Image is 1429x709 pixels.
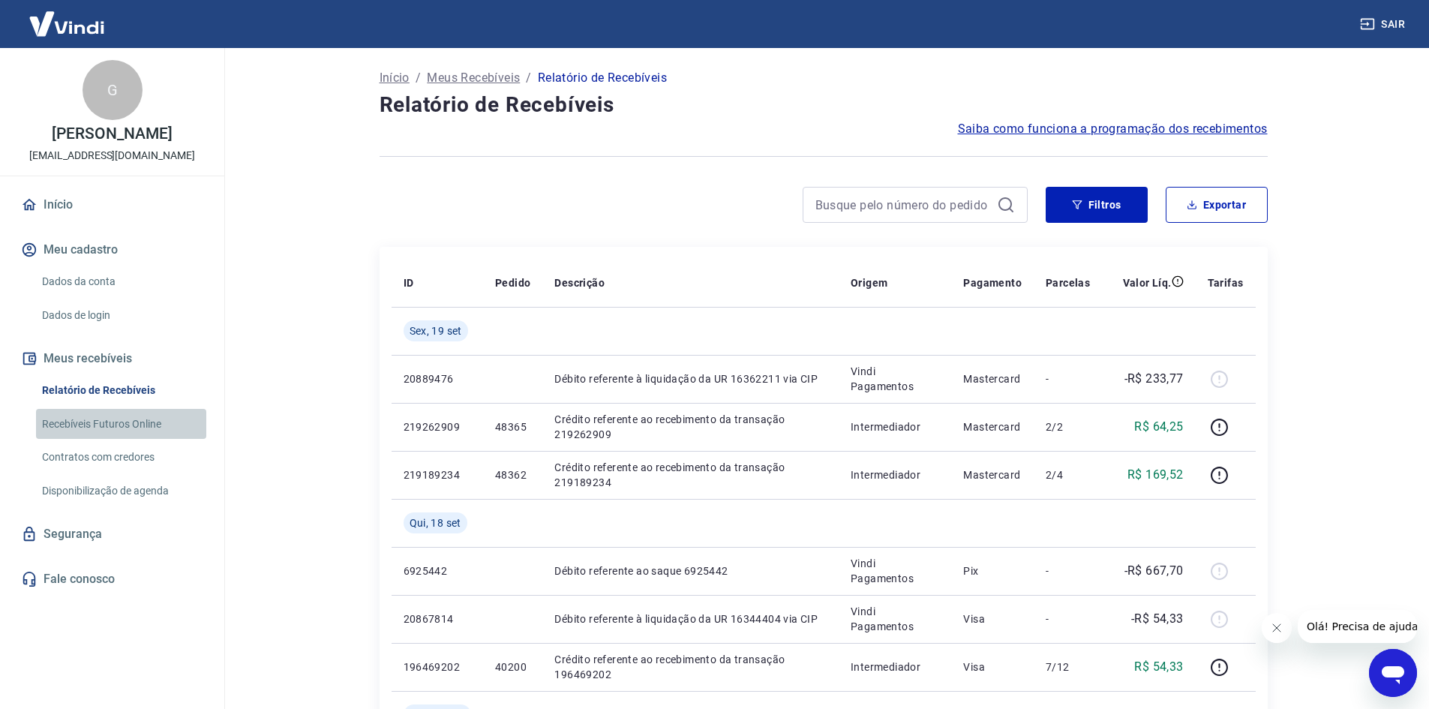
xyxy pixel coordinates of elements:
[404,659,471,674] p: 196469202
[410,323,462,338] span: Sex, 19 set
[554,371,827,386] p: Débito referente à liquidação da UR 16362211 via CIP
[404,467,471,482] p: 219189234
[36,442,206,473] a: Contratos com credores
[1123,275,1172,290] p: Valor Líq.
[18,1,116,47] img: Vindi
[9,11,126,23] span: Olá! Precisa de ajuda?
[851,659,939,674] p: Intermediador
[36,409,206,440] a: Recebíveis Futuros Online
[404,419,471,434] p: 219262909
[1127,466,1184,484] p: R$ 169,52
[18,188,206,221] a: Início
[83,60,143,120] div: G
[1046,659,1090,674] p: 7/12
[427,69,520,87] a: Meus Recebíveis
[851,419,939,434] p: Intermediador
[404,371,471,386] p: 20889476
[538,69,667,87] p: Relatório de Recebíveis
[416,69,421,87] p: /
[380,69,410,87] a: Início
[29,148,195,164] p: [EMAIL_ADDRESS][DOMAIN_NAME]
[36,476,206,506] a: Disponibilização de agenda
[18,518,206,551] a: Segurança
[851,364,939,394] p: Vindi Pagamentos
[963,371,1022,386] p: Mastercard
[1046,611,1090,626] p: -
[1046,419,1090,434] p: 2/2
[36,300,206,331] a: Dados de login
[380,90,1268,120] h4: Relatório de Recebíveis
[1369,649,1417,697] iframe: Botão para abrir a janela de mensagens
[963,419,1022,434] p: Mastercard
[18,342,206,375] button: Meus recebíveis
[1134,658,1183,676] p: R$ 54,33
[851,556,939,586] p: Vindi Pagamentos
[1124,370,1184,388] p: -R$ 233,77
[1124,562,1184,580] p: -R$ 667,70
[1357,11,1411,38] button: Sair
[963,659,1022,674] p: Visa
[18,563,206,596] a: Fale conosco
[963,563,1022,578] p: Pix
[958,120,1268,138] a: Saiba como funciona a programação dos recebimentos
[1134,418,1183,436] p: R$ 64,25
[1298,610,1417,643] iframe: Mensagem da empresa
[1046,467,1090,482] p: 2/4
[495,467,530,482] p: 48362
[36,375,206,406] a: Relatório de Recebíveis
[1046,187,1148,223] button: Filtros
[52,126,172,142] p: [PERSON_NAME]
[963,611,1022,626] p: Visa
[36,266,206,297] a: Dados da conta
[18,233,206,266] button: Meu cadastro
[404,563,471,578] p: 6925442
[1166,187,1268,223] button: Exportar
[851,604,939,634] p: Vindi Pagamentos
[404,275,414,290] p: ID
[554,460,827,490] p: Crédito referente ao recebimento da transação 219189234
[1208,275,1244,290] p: Tarifas
[554,611,827,626] p: Débito referente à liquidação da UR 16344404 via CIP
[1046,275,1090,290] p: Parcelas
[963,275,1022,290] p: Pagamento
[1046,563,1090,578] p: -
[963,467,1022,482] p: Mastercard
[526,69,531,87] p: /
[1131,610,1184,628] p: -R$ 54,33
[554,563,827,578] p: Débito referente ao saque 6925442
[1262,613,1292,643] iframe: Fechar mensagem
[554,275,605,290] p: Descrição
[495,275,530,290] p: Pedido
[815,194,991,216] input: Busque pelo número do pedido
[410,515,461,530] span: Qui, 18 set
[554,412,827,442] p: Crédito referente ao recebimento da transação 219262909
[851,467,939,482] p: Intermediador
[495,659,530,674] p: 40200
[1046,371,1090,386] p: -
[554,652,827,682] p: Crédito referente ao recebimento da transação 196469202
[404,611,471,626] p: 20867814
[851,275,887,290] p: Origem
[495,419,530,434] p: 48365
